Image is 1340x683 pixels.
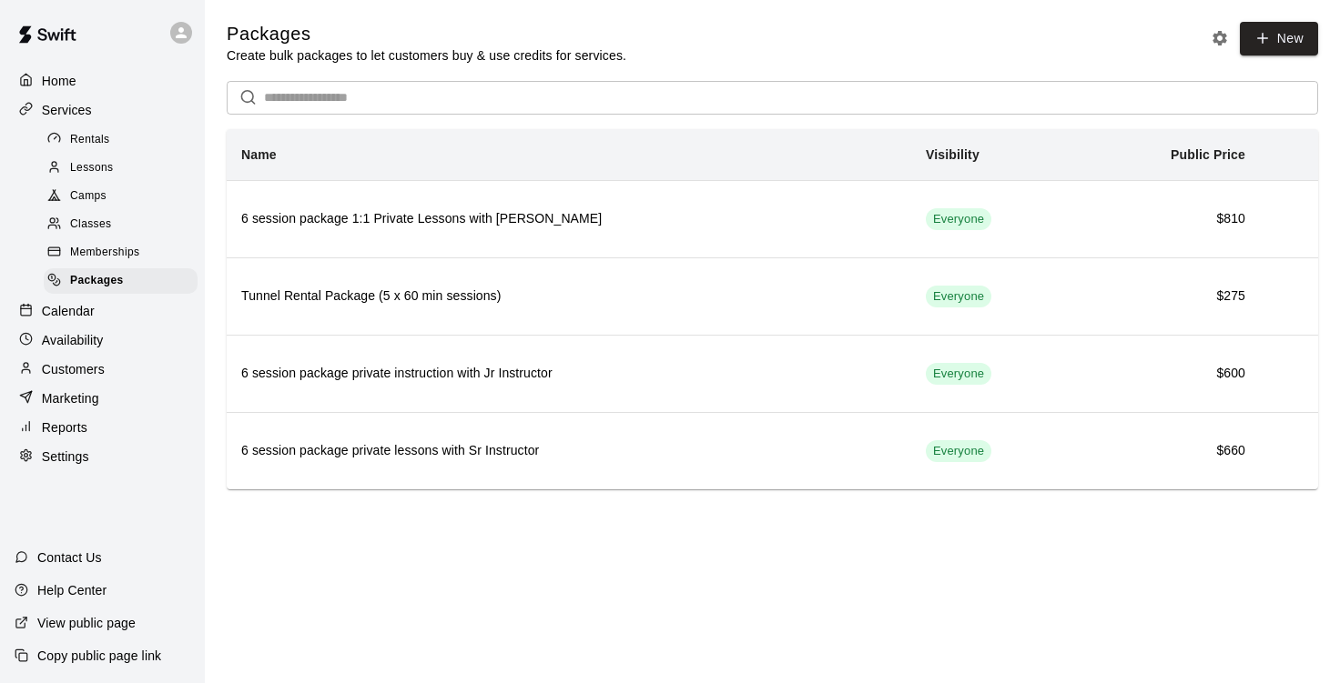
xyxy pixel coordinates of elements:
h6: 6 session package private lessons with Sr Instructor [241,441,897,461]
a: Packages [44,267,205,296]
div: This service is visible to all of your customers [926,440,991,462]
table: simple table [227,129,1318,489]
a: Memberships [44,239,205,267]
a: Reports [15,414,190,441]
span: Lessons [70,159,114,177]
div: Rentals [44,127,198,153]
a: Services [15,96,190,124]
div: Packages [44,268,198,294]
p: Customers [42,360,105,378]
a: Rentals [44,126,205,154]
h5: Packages [227,22,626,46]
p: View public page [37,614,136,632]
span: Classes [70,216,111,234]
span: Rentals [70,131,110,149]
h6: $600 [1092,364,1245,384]
div: Classes [44,212,198,237]
a: New [1240,22,1318,55]
span: Packages [70,272,124,290]
h6: $275 [1092,286,1245,306]
p: Copy public page link [37,647,161,665]
a: Home [15,67,190,95]
span: Memberships [70,244,139,262]
p: Reports [42,418,87,437]
span: Everyone [926,288,991,306]
span: Everyone [926,366,991,383]
div: This service is visible to all of your customers [926,286,991,307]
b: Visibility [926,147,980,162]
a: Settings [15,443,190,470]
p: Home [42,72,76,90]
h6: 6 session package private instruction with Jr Instructor [241,364,897,384]
a: Calendar [15,297,190,325]
h6: $660 [1092,441,1245,461]
p: Create bulk packages to let customers buy & use credits for services. [227,46,626,65]
a: Marketing [15,385,190,412]
a: Lessons [44,154,205,182]
button: Packages settings [1206,25,1233,52]
a: Availability [15,326,190,354]
p: Marketing [42,389,99,407]
h6: $810 [1092,209,1245,229]
p: Availability [42,331,104,349]
p: Settings [42,447,89,466]
div: Camps [44,184,198,209]
div: Memberships [44,240,198,266]
span: Camps [70,187,107,206]
h6: 6 session package 1:1 Private Lessons with [PERSON_NAME] [241,209,897,229]
b: Name [241,147,277,162]
p: Services [42,101,92,119]
div: This service is visible to all of your customers [926,363,991,385]
span: Everyone [926,443,991,460]
p: Help Center [37,581,107,599]
div: This service is visible to all of your customers [926,208,991,230]
a: Customers [15,356,190,383]
a: Camps [44,183,205,211]
b: Public Price [1171,147,1245,162]
div: Lessons [44,156,198,181]
a: Classes [44,211,205,239]
p: Contact Us [37,548,102,567]
p: Calendar [42,302,95,320]
h6: Tunnel Rental Package (5 x 60 min sessions) [241,286,897,306]
span: Everyone [926,211,991,228]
